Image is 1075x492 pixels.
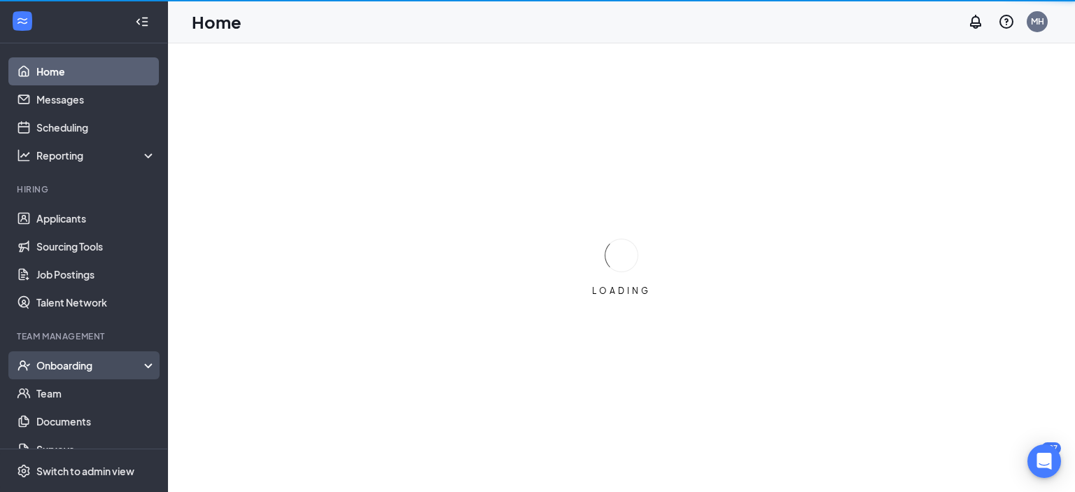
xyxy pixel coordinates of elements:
[15,14,29,28] svg: WorkstreamLogo
[17,358,31,372] svg: UserCheck
[17,183,153,195] div: Hiring
[36,288,156,316] a: Talent Network
[36,407,156,435] a: Documents
[1027,444,1061,478] div: Open Intercom Messenger
[36,232,156,260] a: Sourcing Tools
[1041,442,1061,454] div: 187
[135,15,149,29] svg: Collapse
[998,13,1015,30] svg: QuestionInfo
[36,464,134,478] div: Switch to admin view
[17,148,31,162] svg: Analysis
[192,10,241,34] h1: Home
[36,85,156,113] a: Messages
[36,148,157,162] div: Reporting
[36,379,156,407] a: Team
[17,464,31,478] svg: Settings
[967,13,984,30] svg: Notifications
[36,57,156,85] a: Home
[36,358,144,372] div: Onboarding
[586,285,656,297] div: LOADING
[36,435,156,463] a: Surveys
[36,204,156,232] a: Applicants
[36,260,156,288] a: Job Postings
[17,330,153,342] div: Team Management
[1031,15,1044,27] div: MH
[36,113,156,141] a: Scheduling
